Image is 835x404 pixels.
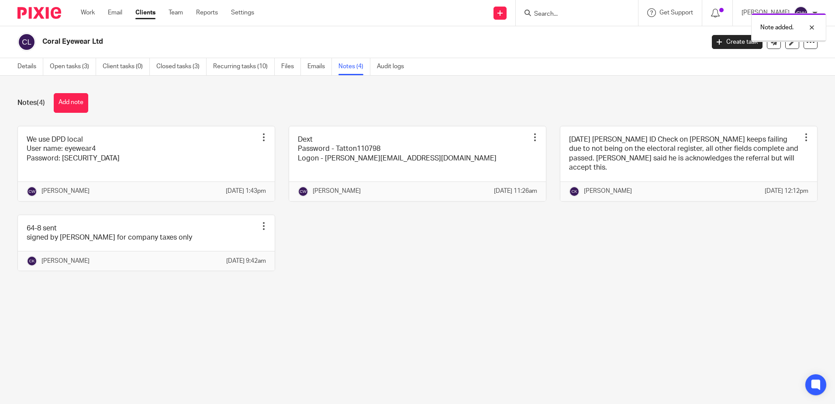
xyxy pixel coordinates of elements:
a: Notes (4) [338,58,370,75]
p: [DATE] 1:43pm [226,187,266,195]
a: Team [169,8,183,17]
a: Closed tasks (3) [156,58,207,75]
p: [PERSON_NAME] [584,187,632,195]
img: svg%3E [794,6,808,20]
span: (4) [37,99,45,106]
a: Emails [307,58,332,75]
a: Client tasks (0) [103,58,150,75]
a: Email [108,8,122,17]
a: Open tasks (3) [50,58,96,75]
button: Add note [54,93,88,113]
a: Audit logs [377,58,411,75]
p: Note added. [760,23,794,32]
a: Files [281,58,301,75]
img: svg%3E [27,256,37,266]
p: [PERSON_NAME] [41,257,90,265]
img: Pixie [17,7,61,19]
a: Clients [135,8,155,17]
a: Reports [196,8,218,17]
a: Recurring tasks (10) [213,58,275,75]
p: [PERSON_NAME] [313,187,361,195]
p: [DATE] 9:42am [226,257,266,265]
a: Create task [712,35,763,49]
img: svg%3E [298,186,308,197]
p: [DATE] 11:26am [494,187,537,195]
a: Work [81,8,95,17]
p: [PERSON_NAME] [41,187,90,195]
img: svg%3E [569,186,580,197]
h2: Coral Eyewear Ltd [42,37,567,46]
img: svg%3E [27,186,37,197]
a: Details [17,58,43,75]
p: [DATE] 12:12pm [765,187,808,195]
h1: Notes [17,98,45,108]
a: Settings [231,8,254,17]
img: svg%3E [17,33,36,51]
